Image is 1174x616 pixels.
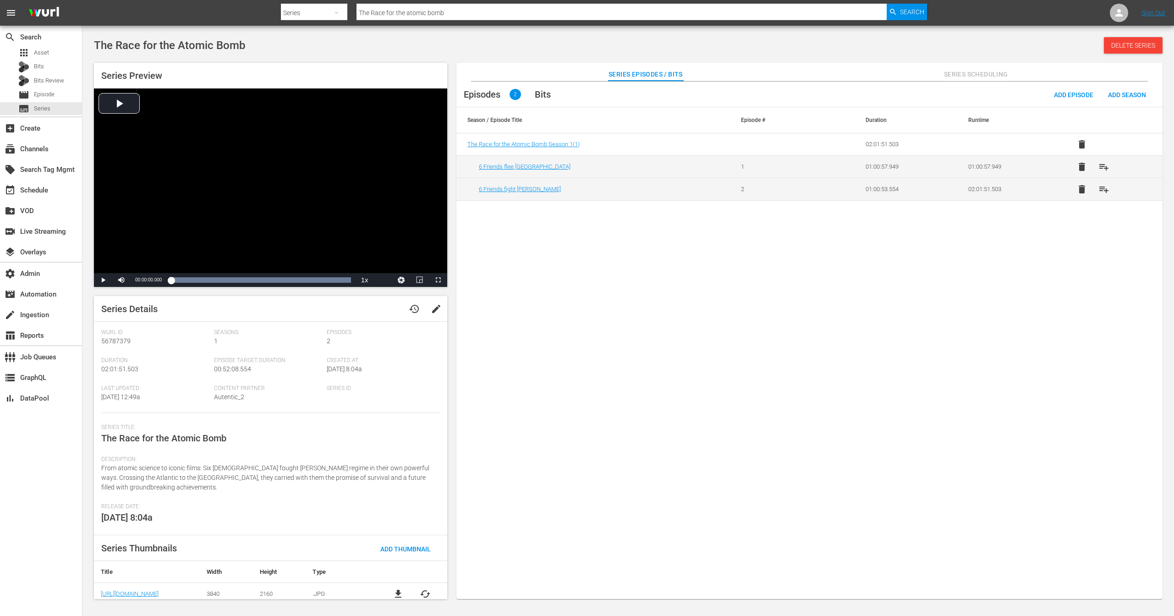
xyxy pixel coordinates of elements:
th: Runtime [957,107,1060,133]
span: Content Partner [214,385,322,392]
span: Series Preview [101,70,162,81]
span: Series Scheduling [942,69,1010,80]
button: Delete Series [1104,37,1163,54]
span: GraphQL [5,372,16,383]
a: 6 Friends flee [GEOGRAPHIC_DATA] [479,163,571,170]
td: 2160 [253,583,306,605]
span: Asset [34,48,49,57]
td: 3840 [200,583,253,605]
span: Series Title: [101,424,435,431]
th: Type [306,561,376,583]
span: VOD [5,205,16,216]
button: Add Season [1101,86,1153,103]
th: Height [253,561,306,583]
th: Season / Episode Title [456,107,730,133]
td: 2 [730,178,833,200]
span: Overlays [5,247,16,258]
span: Bits [34,62,44,71]
span: Bits [535,89,551,100]
span: Automation [5,289,16,300]
span: playlist_add [1098,161,1109,172]
a: 6 Friends fight [PERSON_NAME] [479,186,561,192]
span: The Race for the Atomic Bomb [94,39,245,52]
span: The Race for the Atomic Bomb [101,433,226,444]
button: delete [1071,156,1093,178]
button: Playback Rate [356,273,374,287]
span: Add Thumbnail [373,545,438,553]
button: delete [1071,133,1093,155]
span: Search Tag Mgmt [5,164,16,175]
button: Mute [112,273,131,287]
span: delete [1076,161,1087,172]
span: Release Date: [101,503,435,511]
span: 1 [214,337,218,345]
span: Create [5,123,16,134]
div: Bits [18,61,29,72]
th: Duration [855,107,957,133]
button: Play [94,273,112,287]
a: The Race for the Atomic Bomb Season 1(1) [467,141,580,148]
span: Description: [101,456,435,463]
span: From atomic science to iconic films: Six [DEMOGRAPHIC_DATA] fought [PERSON_NAME] regime in their ... [101,464,429,491]
span: Admin [5,268,16,279]
div: Progress Bar [171,277,351,283]
span: playlist_add [1098,184,1109,195]
span: 56787379 [101,337,131,345]
span: 00:00:00.000 [135,277,162,282]
button: Jump To Time [392,273,411,287]
span: Wurl Id [101,329,209,336]
button: Add Thumbnail [373,540,438,556]
span: Episode Target Duration [214,357,322,364]
button: playlist_add [1093,156,1115,178]
span: Search [5,32,16,43]
span: 2 [510,89,521,100]
span: Created At [327,357,435,364]
span: Bits Review [34,76,64,85]
a: file_download [393,588,404,599]
td: 02:01:51.503 [957,178,1060,200]
a: [URL][DOMAIN_NAME] [101,590,159,597]
th: Width [200,561,253,583]
span: Episodes [327,329,435,336]
span: 2 [327,337,330,345]
span: Duration [101,357,209,364]
span: Series [18,103,29,114]
button: playlist_add [1093,178,1115,200]
span: Episode [18,89,29,100]
span: delete [1076,139,1087,150]
span: Series ID [327,385,435,392]
span: Search [900,4,924,20]
span: Add Season [1101,91,1153,99]
button: edit [425,298,447,320]
th: Title [94,561,200,583]
button: Search [887,4,927,20]
span: Autentic_2 [214,393,244,401]
span: Job Queues [5,352,16,363]
button: Fullscreen [429,273,447,287]
span: 02:01:51.503 [101,365,138,373]
span: 00:52:08.554 [214,365,251,373]
span: Asset [18,47,29,58]
img: ans4CAIJ8jUAAAAAAAAAAAAAAAAAAAAAAAAgQb4GAAAAAAAAAAAAAAAAAAAAAAAAJMjXAAAAAAAAAAAAAAAAAAAAAAAAgAT5G... [22,2,66,24]
span: The Race for the Atomic Bomb Season 1 ( 1 ) [467,141,580,148]
span: history [409,303,420,314]
td: 02:01:51.503 [855,133,957,156]
span: [DATE] 12:49a [101,393,140,401]
span: delete [1076,184,1087,195]
span: Episode [34,90,55,99]
button: cached [420,588,431,599]
td: 01:00:53.554 [855,178,957,200]
td: 01:00:57.949 [957,155,1060,178]
a: Sign Out [1141,9,1165,16]
span: Series [34,104,50,113]
span: Series Details [101,303,158,314]
span: [DATE] 8:04a [101,512,153,523]
div: Video Player [94,88,447,287]
span: [DATE] 8:04a [327,365,362,373]
button: Add Episode [1047,86,1101,103]
span: Series Thumbnails [101,543,177,554]
div: Bits Review [18,75,29,86]
span: Episodes [464,89,500,100]
span: Add Episode [1047,91,1101,99]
